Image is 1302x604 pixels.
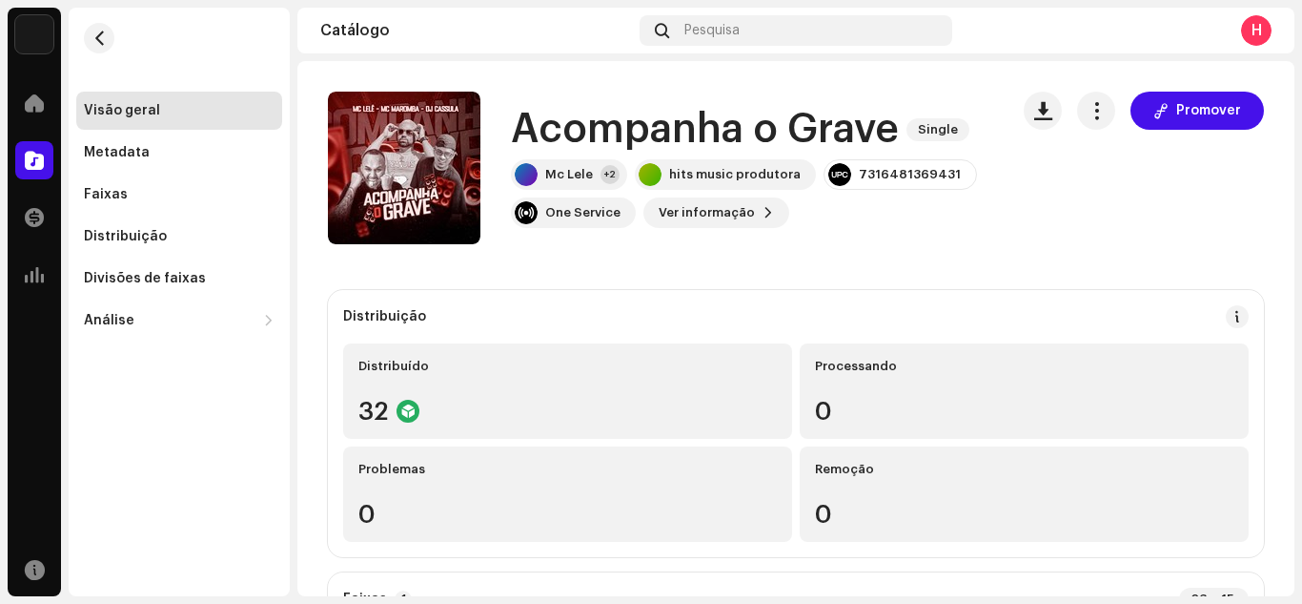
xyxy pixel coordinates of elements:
re-m-nav-item: Metadata [76,134,282,172]
button: Promover [1130,92,1264,130]
div: Distribuição [343,309,426,324]
div: H [1241,15,1271,46]
div: One Service [545,205,620,220]
div: Análise [84,313,134,328]
h1: Acompanha o Grave [511,108,899,152]
div: Catálogo [320,23,632,38]
div: Distribuição [84,229,167,244]
div: Faixas [84,187,128,202]
div: Visão geral [84,103,160,118]
re-m-nav-dropdown: Análise [76,302,282,340]
div: Problemas [358,462,777,477]
span: Ver informação [659,194,755,232]
span: Pesquisa [684,23,740,38]
div: Mc Lele [545,167,593,182]
div: 7316481369431 [859,167,961,182]
div: Distribuído [358,359,777,374]
re-m-nav-item: Distribuição [76,218,282,256]
img: c86870aa-2232-4ba3-9b41-08f587110171 [15,15,53,53]
div: Processando [815,359,1233,374]
div: Remoção [815,462,1233,477]
span: Promover [1176,92,1241,130]
span: Single [906,118,969,141]
div: Metadata [84,145,150,160]
div: hits music produtora [669,167,801,182]
re-m-nav-item: Faixas [76,176,282,214]
button: Ver informação [643,198,789,228]
div: +2 [600,165,620,184]
re-m-nav-item: Divisões de faixas [76,260,282,298]
re-m-nav-item: Visão geral [76,92,282,130]
div: Divisões de faixas [84,271,206,286]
